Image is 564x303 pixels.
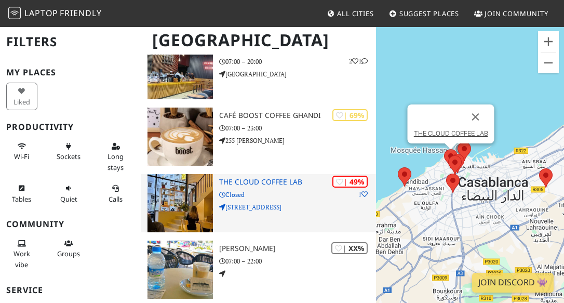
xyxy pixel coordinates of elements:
[6,235,37,273] button: Work vibe
[219,178,376,187] h3: THE CLOUD COFFEE LAB
[60,7,101,19] span: Friendly
[219,202,376,212] p: [STREET_ADDRESS]
[57,152,80,161] span: Power sockets
[100,138,131,176] button: Long stays
[219,136,376,146] p: 255 [PERSON_NAME]
[6,68,135,77] h3: My Places
[141,108,377,166] a: Café BOOST COFFEE GHANDI | 69% Café BOOST COFFEE GHANDI 07:00 – 23:00 255 [PERSON_NAME]
[6,219,135,229] h3: Community
[538,52,559,73] button: Zoom arrière
[332,109,368,121] div: | 69%
[57,249,80,258] span: Group tables
[337,9,374,18] span: All Cities
[485,9,548,18] span: Join Community
[147,41,213,99] img: Espressolab Morocco
[24,7,58,19] span: Laptop
[8,7,21,19] img: LaptopFriendly
[331,242,368,254] div: | XX%
[53,180,85,207] button: Quiet
[219,256,376,266] p: 07:00 – 22:00
[332,176,368,188] div: | 49%
[219,111,376,120] h3: Café BOOST COFFEE GHANDI
[14,152,29,161] span: Stable Wi-Fi
[100,180,131,207] button: Calls
[53,138,85,165] button: Sockets
[8,5,102,23] a: LaptopFriendly LaptopFriendly
[358,189,368,199] p: 1
[108,152,124,172] span: Long stays
[14,249,30,269] span: People working
[219,190,376,200] p: Closed
[6,138,37,165] button: Wi-Fi
[6,285,135,295] h3: Service
[6,180,37,207] button: Tables
[219,69,376,79] p: [GEOGRAPHIC_DATA]
[385,4,464,23] a: Suggest Places
[463,104,488,129] button: Fermer
[147,241,213,299] img: rose de medina
[6,26,135,58] h2: Filters
[141,174,377,232] a: THE CLOUD COFFEE LAB | 49% 1 THE CLOUD COFFEE LAB Closed [STREET_ADDRESS]
[144,26,374,55] h1: [GEOGRAPHIC_DATA]
[323,4,378,23] a: All Cities
[219,244,376,253] h3: [PERSON_NAME]
[414,129,488,137] a: THE CLOUD COFFEE LAB
[147,174,213,232] img: THE CLOUD COFFEE LAB
[470,4,553,23] a: Join Community
[141,41,377,99] a: Espressolab Morocco | 86% 21 Espressolab [GEOGRAPHIC_DATA] 07:00 – 20:00 [GEOGRAPHIC_DATA]
[147,108,213,166] img: Café BOOST COFFEE GHANDI
[109,194,123,204] span: Video/audio calls
[399,9,460,18] span: Suggest Places
[219,123,376,133] p: 07:00 – 23:00
[141,241,377,299] a: rose de medina | XX% [PERSON_NAME] 07:00 – 22:00
[60,194,77,204] span: Quiet
[12,194,31,204] span: Work-friendly tables
[6,122,135,132] h3: Productivity
[538,31,559,52] button: Zoom avant
[53,235,85,262] button: Groups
